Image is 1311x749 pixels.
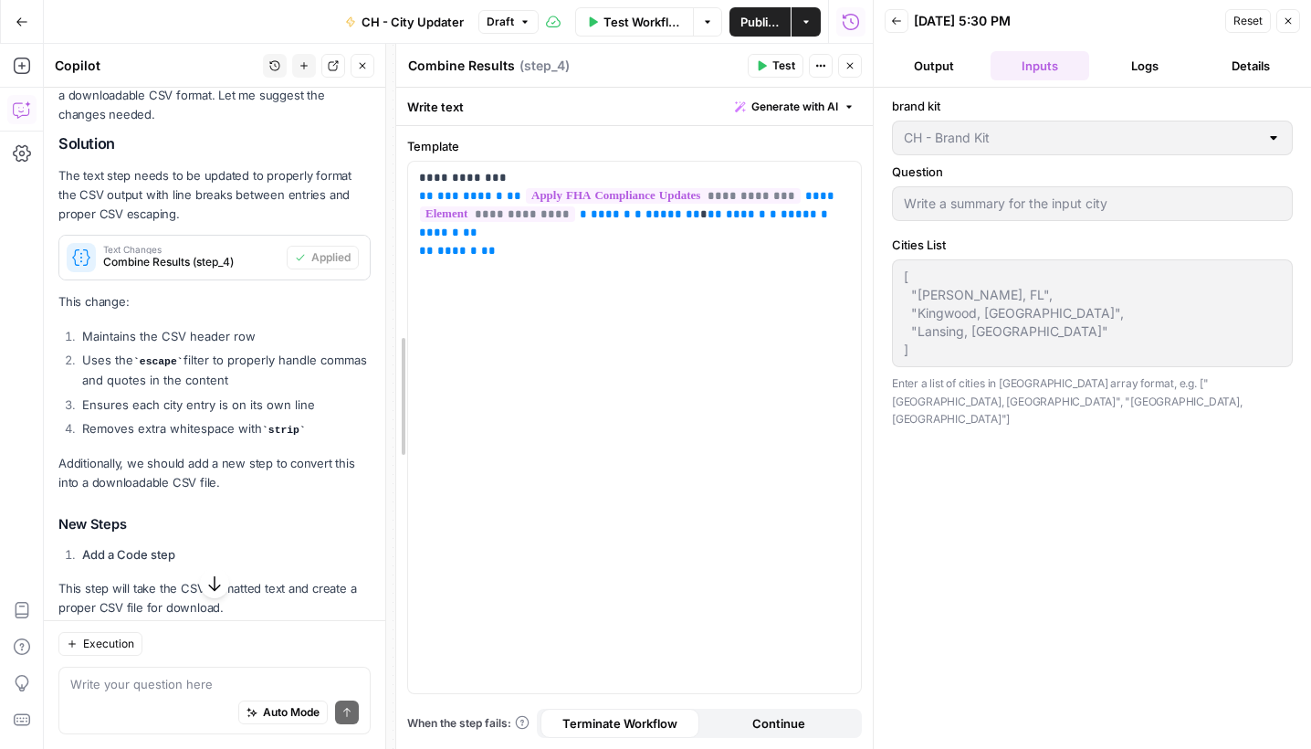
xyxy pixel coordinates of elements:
[58,292,371,311] p: This change:
[78,351,371,389] li: Uses the filter to properly handle commas and quotes in the content
[904,268,1281,359] textarea: [ "[PERSON_NAME], FL", "Kingwood, [GEOGRAPHIC_DATA]", "Lansing, [GEOGRAPHIC_DATA]" ]
[575,7,693,37] button: Test Workflow
[311,249,351,266] span: Applied
[78,419,371,439] li: Removes extra whitespace with
[58,135,371,153] h2: Solution
[362,13,464,31] span: CH - City Updater
[83,636,134,652] span: Execution
[58,454,371,492] p: Additionally, we should add a new step to convert this into a downloadable CSV file.
[892,236,1293,254] label: Cities List
[133,356,184,367] code: escape
[58,166,371,224] p: The text step needs to be updated to properly format the CSV output with line breaks between entr...
[58,632,142,656] button: Execution
[603,13,682,31] span: Test Workflow
[103,254,279,270] span: Combine Results (step_4)
[885,51,983,80] button: Output
[904,129,1259,147] input: CH - Brand Kit
[991,51,1089,80] button: Inputs
[103,245,279,254] span: Text Changes
[262,425,306,436] code: strip
[740,13,780,31] span: Publish
[58,579,371,617] p: This step will take the CSV formatted text and create a proper CSV file for download.
[1096,51,1195,80] button: Logs
[78,327,371,345] li: Maintains the CSV header row
[892,374,1293,428] p: Enter a list of cities in [GEOGRAPHIC_DATA] array format, e.g. ["[GEOGRAPHIC_DATA], [GEOGRAPHIC_D...
[729,7,791,37] button: Publish
[487,14,514,30] span: Draft
[263,704,320,721] span: Auto Mode
[238,701,328,724] button: Auto Mode
[478,10,539,34] button: Draft
[287,246,359,269] button: Applied
[1225,9,1271,33] button: Reset
[55,57,257,75] div: Copilot
[892,97,1293,115] label: brand kit
[1233,13,1263,29] span: Reset
[58,512,371,536] h3: New Steps
[1201,51,1300,80] button: Details
[82,547,175,562] strong: Add a Code step
[78,396,371,414] li: Ensures each city entry is on its own line
[334,7,475,37] button: CH - City Updater
[892,163,1293,181] label: Question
